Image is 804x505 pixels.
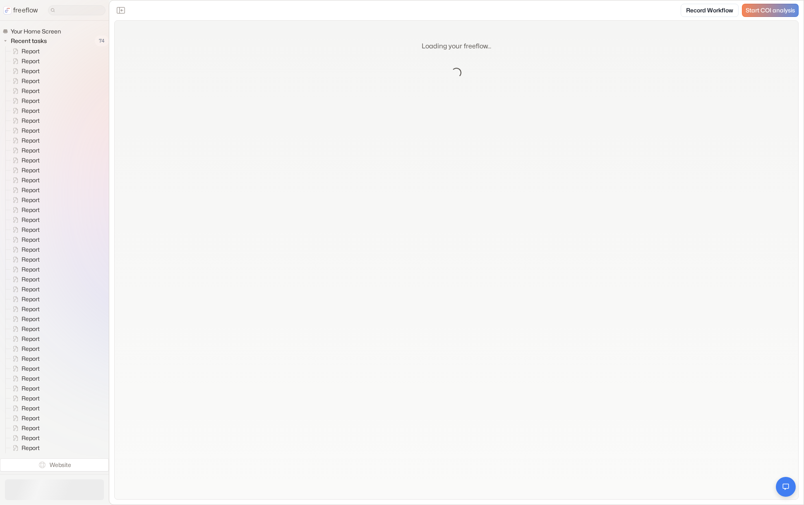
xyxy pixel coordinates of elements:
a: Report [6,324,43,334]
span: Report [20,255,42,264]
a: Report [6,225,43,235]
span: Report [20,126,42,135]
a: Report [6,374,43,384]
span: Report [20,434,42,442]
a: Report [6,46,43,56]
a: Report [6,116,43,126]
a: Report [6,106,43,116]
a: Report [6,215,43,225]
span: Report [20,136,42,145]
span: Report [20,275,42,283]
a: Record Workflow [681,4,739,17]
span: Report [20,245,42,254]
a: Report [6,86,43,96]
span: Your Home Screen [9,27,63,36]
span: Report [20,364,42,373]
a: Report [6,453,43,463]
span: Report [20,176,42,184]
button: Open chat [776,477,796,497]
a: Report [6,354,43,364]
a: Report [6,264,43,274]
span: Report [20,424,42,432]
a: Report [6,96,43,106]
span: Report [20,335,42,343]
a: Report [6,274,43,284]
span: Report [20,265,42,274]
button: Close the sidebar [114,4,127,17]
p: freeflow [13,5,38,15]
a: freeflow [3,5,38,15]
span: Report [20,444,42,452]
span: Report [20,305,42,313]
span: Report [20,156,42,164]
a: Report [6,185,43,195]
span: Report [20,166,42,174]
a: Report [6,364,43,374]
a: Report [6,294,43,304]
span: Report [20,97,42,105]
span: Report [20,67,42,75]
span: Report [20,77,42,85]
span: Report [20,355,42,363]
a: Start COI analysis [742,4,799,17]
span: Recent tasks [9,37,49,45]
span: Report [20,374,42,383]
span: 74 [95,36,109,46]
span: Report [20,87,42,95]
span: Report [20,206,42,214]
button: Recent tasks [2,36,50,46]
a: Report [6,195,43,205]
a: Report [6,175,43,185]
a: Report [6,245,43,255]
a: Report [6,235,43,245]
span: Start COI analysis [746,7,795,14]
a: Report [6,433,43,443]
a: Report [6,205,43,215]
a: Report [6,443,43,453]
span: Report [20,146,42,155]
a: Report [6,403,43,413]
span: Report [20,117,42,125]
span: Report [20,394,42,403]
span: Report [20,295,42,303]
span: Report [20,325,42,333]
a: Report [6,66,43,76]
a: Report [6,384,43,393]
a: Report [6,165,43,175]
a: Report [6,393,43,403]
span: Report [20,414,42,422]
a: Report [6,145,43,155]
a: Report [6,413,43,423]
span: Report [20,57,42,65]
span: Report [20,186,42,194]
span: Report [20,384,42,393]
a: Report [6,314,43,324]
a: Report [6,76,43,86]
a: Report [6,255,43,264]
span: Report [20,226,42,234]
a: Your Home Screen [2,27,64,36]
span: Report [20,404,42,412]
span: Report [20,216,42,224]
a: Report [6,136,43,145]
a: Report [6,334,43,344]
a: Report [6,344,43,354]
span: Report [20,236,42,244]
span: Report [20,315,42,323]
p: Loading your freeflow... [422,41,491,51]
span: Report [20,47,42,55]
a: Report [6,56,43,66]
span: Report [20,196,42,204]
span: Report [20,285,42,293]
a: Report [6,126,43,136]
a: Report [6,423,43,433]
a: Report [6,155,43,165]
a: Report [6,284,43,294]
a: Report [6,304,43,314]
span: Report [20,345,42,353]
span: Report [20,107,42,115]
